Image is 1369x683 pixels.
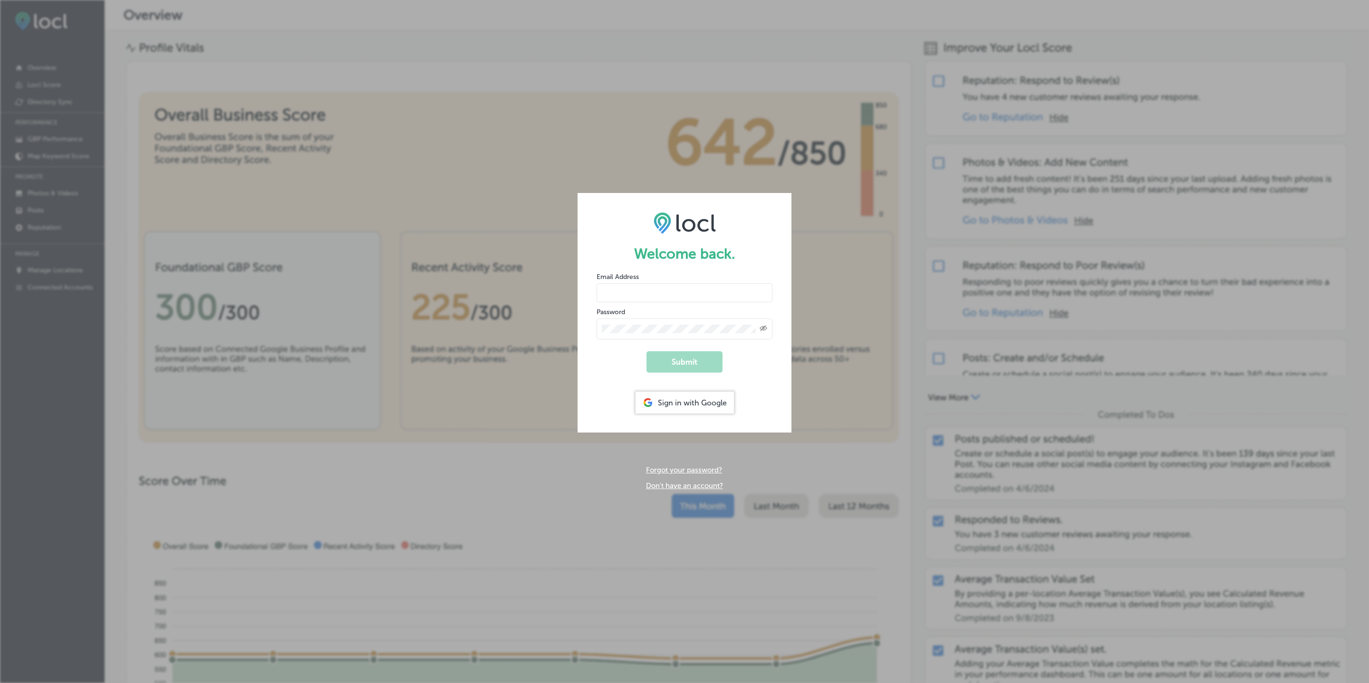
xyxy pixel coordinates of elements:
button: Submit [646,351,723,373]
span: Toggle password visibility [760,325,767,333]
a: Don't have an account? [646,481,723,490]
label: Password [597,308,625,316]
h1: Welcome back. [597,245,772,262]
div: Sign in with Google [636,392,734,414]
label: Email Address [597,273,639,281]
img: LOCL logo [654,212,716,234]
a: Forgot your password? [646,466,722,474]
